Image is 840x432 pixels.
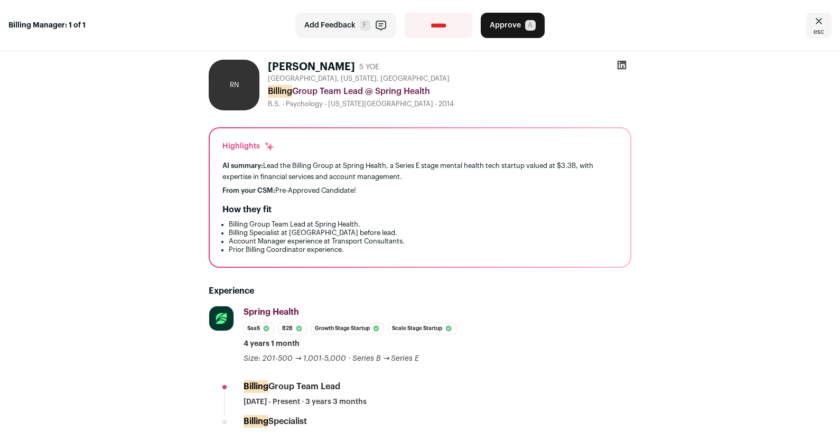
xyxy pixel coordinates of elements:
mark: Billing [244,380,268,393]
button: Approve A [481,13,545,38]
button: Add Feedback F [295,13,396,38]
div: Highlights [222,141,275,152]
span: Spring Health [244,308,299,316]
div: B.S. - Psychology - [US_STATE][GEOGRAPHIC_DATA] - 2014 [268,100,631,108]
span: F [360,20,370,31]
span: esc [814,27,824,36]
span: A [525,20,536,31]
mark: Billing [244,415,268,428]
div: Lead the Billing Group at Spring Health, a Series E stage mental health tech startup valued at $3... [222,160,618,182]
li: Scale Stage Startup [388,323,456,334]
img: 84a000f175aabdd636b05ad38e92c699c4b0d0a5fd779bb63a7ce21d5c7c641f.jpg [209,306,234,331]
li: Prior Billing Coordinator experience. [229,246,618,254]
div: Pre-Approved Candidate! [222,186,618,195]
div: RN [209,60,259,110]
h1: [PERSON_NAME] [268,60,355,74]
div: Specialist [244,416,307,427]
span: Approve [490,20,521,31]
li: Billing Specialist at [GEOGRAPHIC_DATA] before lead. [229,229,618,237]
span: Size: 201-500 → 1,001-5,000 [244,355,346,362]
div: 5 YOE [359,62,379,72]
h2: How they fit [222,203,272,216]
span: AI summary: [222,162,263,169]
span: [GEOGRAPHIC_DATA], [US_STATE], [GEOGRAPHIC_DATA] [268,74,450,83]
span: · [348,353,350,364]
span: [DATE] - Present · 3 years 3 months [244,397,367,407]
div: Group Team Lead @ Spring Health [268,85,631,98]
a: Close [806,13,832,38]
li: SaaS [244,323,274,334]
li: Growth Stage Startup [311,323,384,334]
span: From your CSM: [222,187,275,194]
span: Series B → Series E [352,355,419,362]
li: Billing Group Team Lead at Spring Health. [229,220,618,229]
strong: Billing Manager: 1 of 1 [8,20,86,31]
span: 4 years 1 month [244,339,300,349]
div: Group Team Lead [244,381,340,392]
li: Account Manager experience at Transport Consultants. [229,237,618,246]
h2: Experience [209,285,631,297]
li: B2B [278,323,307,334]
mark: Billing [268,85,292,98]
span: Add Feedback [304,20,356,31]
